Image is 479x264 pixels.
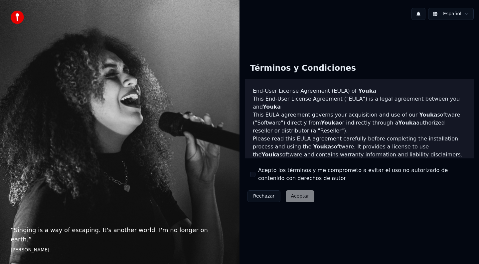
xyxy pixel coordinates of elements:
[253,95,466,111] p: This End-User License Agreement ("EULA") is a legal agreement between you and
[11,11,24,24] img: youka
[253,87,466,95] h3: End-User License Agreement (EULA) of
[253,135,466,159] p: Please read this EULA agreement carefully before completing the installation process and using th...
[11,247,229,253] footer: [PERSON_NAME]
[398,120,416,126] span: Youka
[258,166,468,182] label: Acepto los términos y me comprometo a evitar el uso no autorizado de contenido con derechos de autor
[247,190,280,202] button: Rechazar
[358,88,376,94] span: Youka
[263,104,281,110] span: Youka
[11,225,229,244] p: “ Singing is a way of escaping. It's another world. I'm no longer on earth. ”
[313,143,331,150] span: Youka
[419,112,437,118] span: Youka
[321,120,339,126] span: Youka
[245,58,361,79] div: Términos y Condiciones
[261,151,279,158] span: Youka
[253,111,466,135] p: This EULA agreement governs your acquisition and use of our software ("Software") directly from o...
